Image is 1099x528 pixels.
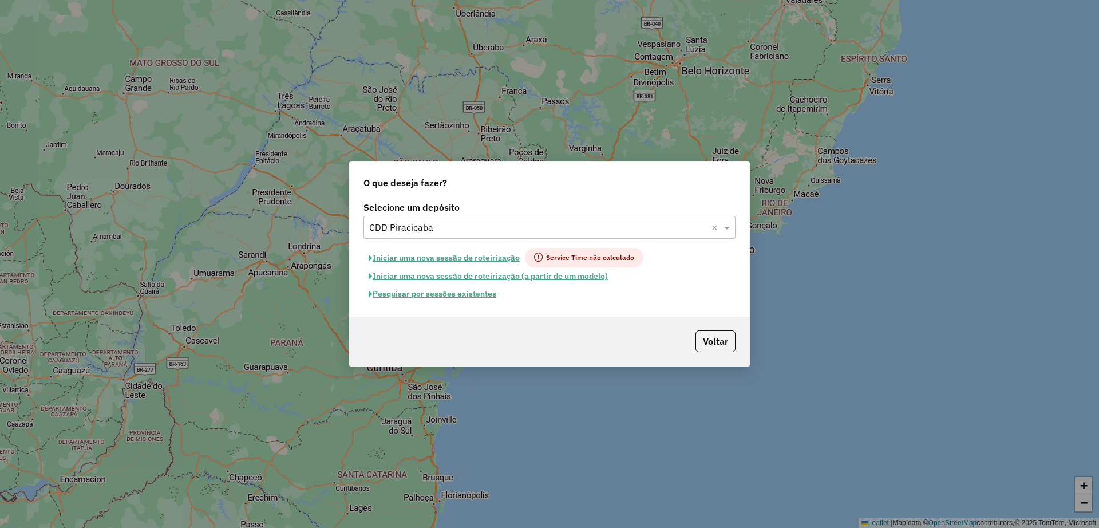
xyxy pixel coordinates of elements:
button: Pesquisar por sessões existentes [363,285,501,303]
button: Iniciar uma nova sessão de roteirização (a partir de um modelo) [363,267,613,285]
button: Voltar [695,330,736,352]
span: Clear all [711,220,721,234]
label: Selecione um depósito [363,200,736,214]
span: O que deseja fazer? [363,176,447,190]
button: Iniciar uma nova sessão de roteirização [363,248,525,267]
span: Service Time não calculado [525,248,643,267]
